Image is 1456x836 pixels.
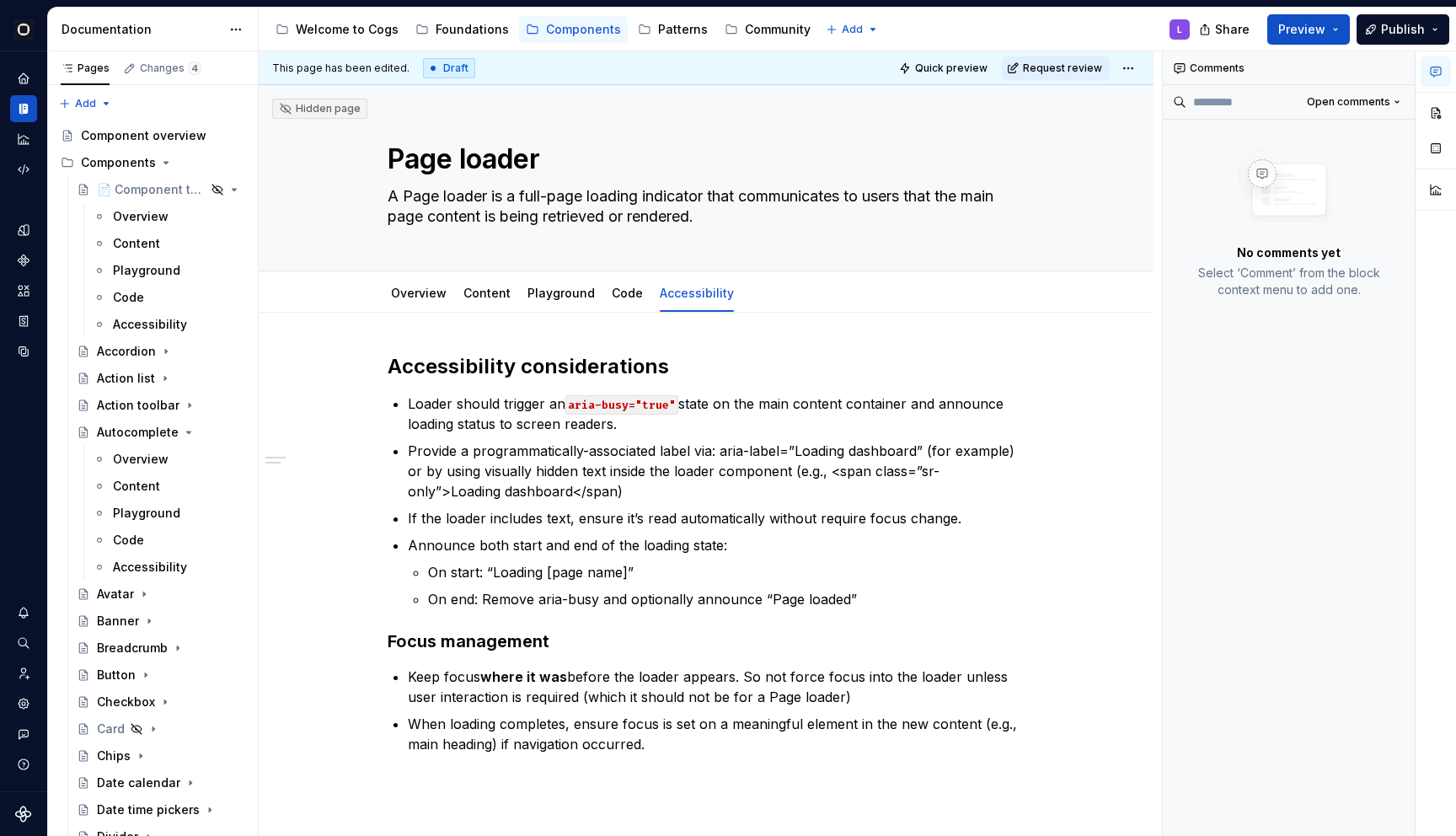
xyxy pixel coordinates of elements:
div: Breadcrumb [97,640,168,656]
div: Chips [97,748,131,764]
div: Autocomplete [97,424,179,441]
div: Date calendar [97,774,180,791]
div: Components [10,247,37,274]
div: Card [97,721,125,737]
a: Home [10,65,37,92]
a: Content [86,230,251,257]
a: Storybook stories [10,308,37,335]
button: Add [54,92,117,115]
div: Accessibility [653,275,741,310]
div: Hidden page [279,102,361,115]
a: Overview [86,446,251,473]
span: This page has been edited. [272,62,409,75]
p: Announce both start and end of the loading state: [408,535,1025,555]
div: Components [546,21,621,38]
div: Components [81,154,156,171]
p: Keep focus before the loader appears. So not force focus into the loader unless user interaction ... [408,667,1025,707]
div: Welcome to Cogs [296,21,399,38]
a: Breadcrumb [70,635,251,662]
div: Accessibility [113,316,187,333]
p: Provide a programmatically-associated label via: aria-label=”Loading dashboard” (for example) or ... [408,441,1025,501]
div: Content [457,275,517,310]
div: Content [113,235,160,252]
strong: where it was [480,668,567,685]
a: Data sources [10,338,37,365]
a: Content [463,286,511,300]
h3: Focus management [388,630,1025,653]
div: Avatar [97,586,134,603]
div: Action toolbar [97,397,179,414]
button: Publish [1357,14,1449,45]
a: Design tokens [10,217,37,244]
div: Action list [97,370,155,387]
button: Contact support [10,721,37,748]
button: Search ⌘K [10,630,37,656]
span: Share [1215,21,1250,38]
h2: Accessibility considerations [388,353,1025,380]
a: Accessibility [660,286,734,300]
code: aria-busy="true" [565,395,678,415]
a: Button [70,662,251,689]
a: Playground [86,257,251,284]
div: Patterns [658,21,708,38]
p: Loader should trigger an state on the main content container and announce loading status to scree... [408,394,1025,434]
span: Add [842,23,863,36]
div: Overview [113,208,169,225]
textarea: A Page loader is a full-page loading indicator that communicates to users that the main page cont... [384,183,1021,230]
p: If the loader includes text, ensure it’s read automatically without require focus change. [408,508,1025,528]
button: Preview [1267,14,1350,45]
span: 4 [188,62,201,75]
div: Accordion [97,343,156,360]
div: Notifications [10,599,37,626]
a: Component overview [54,122,251,149]
button: Open comments [1299,90,1408,114]
div: Components [54,149,251,176]
a: Overview [391,286,447,300]
div: Code [113,289,144,306]
span: Open comments [1307,95,1390,109]
p: On start: “Loading [page name]” [428,562,1025,582]
a: Avatar [70,581,251,608]
div: Code automation [10,156,37,183]
div: Documentation [62,21,221,38]
p: On end: Remove aria-busy and optionally announce “Page loaded” [428,589,1025,609]
div: Community [745,21,811,38]
a: Chips [70,742,251,769]
div: Code [113,532,144,549]
a: Card [70,715,251,742]
a: Code [612,286,643,300]
a: Accordion [70,338,251,365]
span: Add [75,97,96,110]
p: Select ‘Comment’ from the block context menu to add one. [1183,265,1394,298]
span: Publish [1381,21,1425,38]
a: Accessibility [86,554,251,581]
div: Changes [140,62,201,75]
div: 📄 Component template [97,181,206,198]
a: Code [86,284,251,311]
a: Checkbox [70,689,251,715]
a: Content [86,473,251,500]
a: Community [718,16,817,43]
div: Overview [384,275,453,310]
a: Invite team [10,660,37,687]
button: Add [821,18,884,41]
div: Code [605,275,650,310]
a: Code [86,527,251,554]
div: Documentation [10,95,37,122]
svg: Supernova Logo [15,806,32,823]
a: Action list [70,365,251,392]
div: Settings [10,690,37,717]
a: Date calendar [70,769,251,796]
a: Assets [10,277,37,304]
span: Request review [1023,62,1102,75]
div: L [1177,23,1182,36]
